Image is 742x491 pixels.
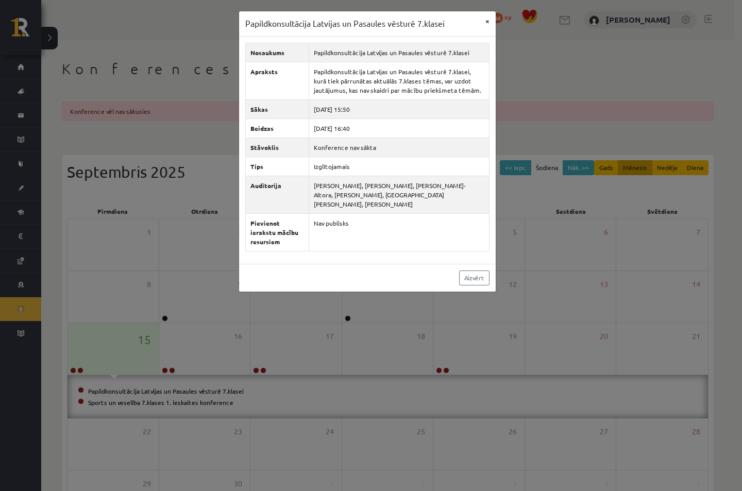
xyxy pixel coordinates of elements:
[245,138,309,157] th: Stāvoklis
[245,118,309,138] th: Beidzas
[245,43,309,62] th: Nosaukums
[309,62,489,99] td: Papildkonsultācija Latvijas un Pasaules vēsturē 7.klasei, kurā tiek pārrunātas aktuālās 7.klases ...
[309,99,489,118] td: [DATE] 15:50
[245,99,309,118] th: Sākas
[309,213,489,251] td: Nav publisks
[309,118,489,138] td: [DATE] 16:40
[309,138,489,157] td: Konference nav sākta
[245,62,309,99] th: Apraksts
[309,176,489,213] td: [PERSON_NAME], [PERSON_NAME], [PERSON_NAME]-Altora, [PERSON_NAME], [GEOGRAPHIC_DATA][PERSON_NAME]...
[245,157,309,176] th: Tips
[245,176,309,213] th: Auditorija
[459,270,490,285] a: Aizvērt
[479,11,496,31] button: ×
[245,18,445,30] h3: Papildkonsultācija Latvijas un Pasaules vēsturē 7.klasei
[309,157,489,176] td: Izglītojamais
[309,43,489,62] td: Papildkonsultācija Latvijas un Pasaules vēsturē 7.klasei
[245,213,309,251] th: Pievienot ierakstu mācību resursiem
